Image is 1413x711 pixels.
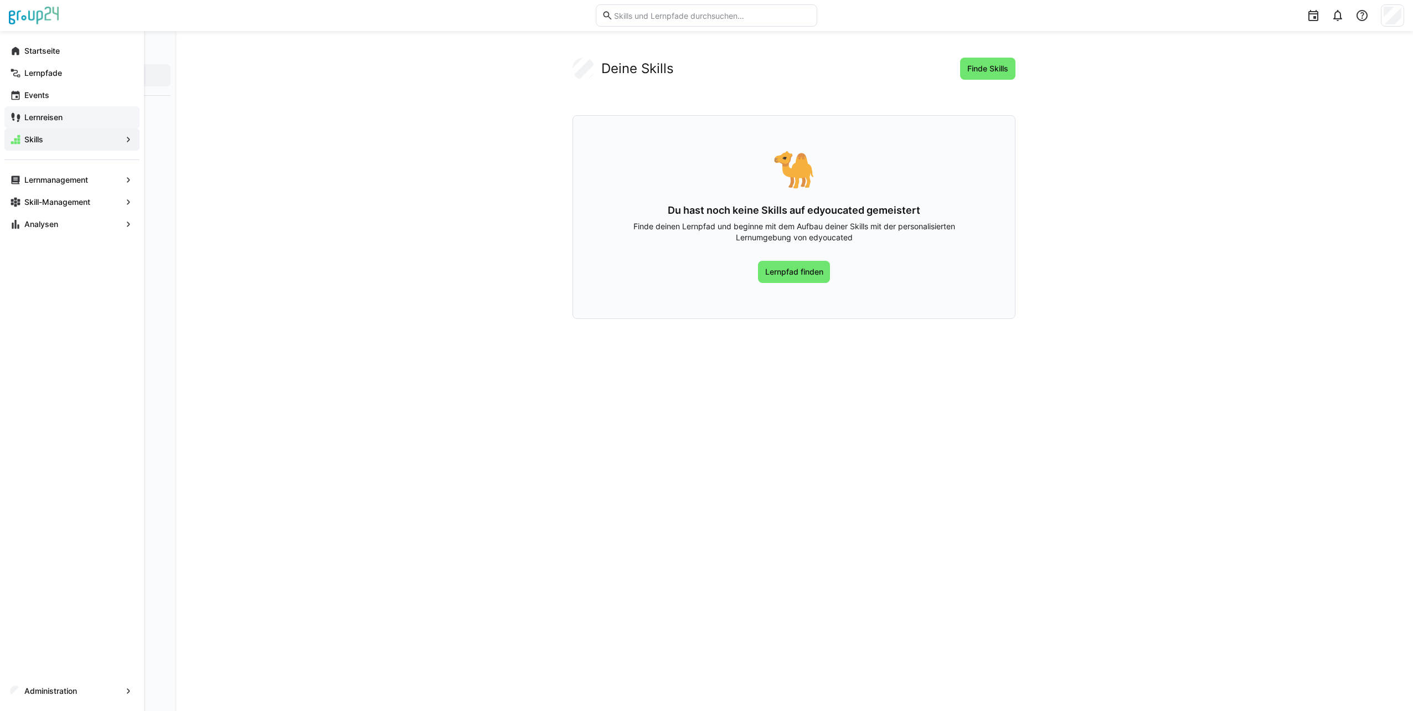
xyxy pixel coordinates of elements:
span: Finde Skills [966,63,1010,74]
a: Lernpfad finden [758,261,831,283]
h3: Du hast noch keine Skills auf edyoucated gemeistert [608,204,979,217]
input: Skills und Lernpfade durchsuchen… [613,11,811,20]
h2: Deine Skills [601,60,674,77]
button: Finde Skills [960,58,1015,80]
div: 🐪 [608,151,979,187]
p: Finde deinen Lernpfad und beginne mit dem Aufbau deiner Skills mit der personalisierten Lernumgeb... [608,221,979,243]
span: Lernpfad finden [764,266,825,277]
